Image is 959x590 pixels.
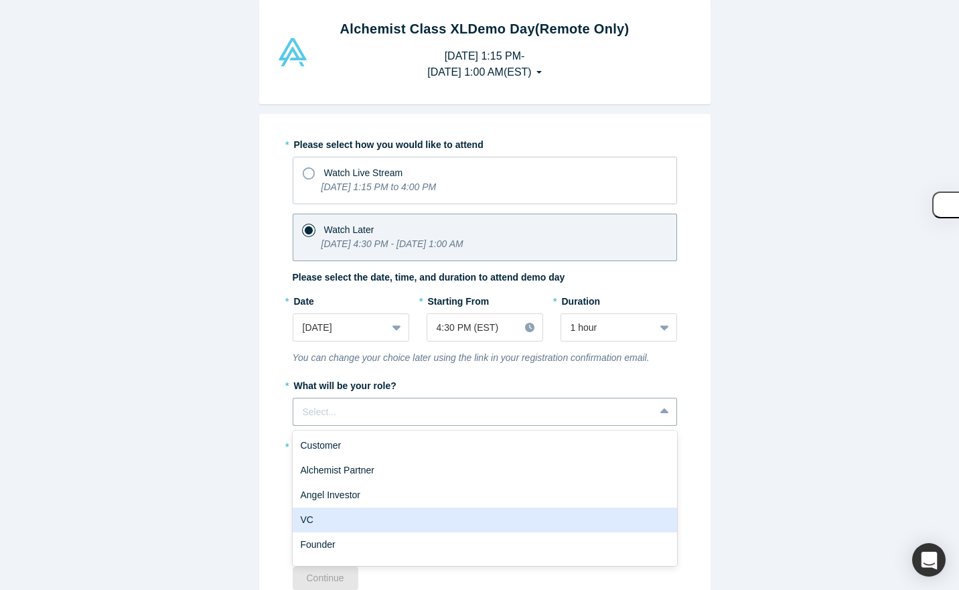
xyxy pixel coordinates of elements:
label: Please select how you would like to attend [293,133,677,152]
label: What will be your role? [293,374,677,393]
button: [DATE] 1:15 PM-[DATE] 1:00 AM(EST) [413,44,555,85]
i: You can change your choice later using the link in your registration confirmation email. [293,352,650,363]
strong: Alchemist Class XL Demo Day (Remote Only) [340,21,630,36]
div: Founder [293,532,677,557]
span: Watch Live Stream [324,167,403,178]
div: Press [293,557,677,582]
button: Continue [293,567,358,590]
label: Starting From [427,290,490,309]
div: Alchemist Partner [293,458,677,483]
img: Alchemist Vault Logo [277,38,309,66]
label: Please select the date, time, and duration to attend demo day [293,271,565,285]
div: Angel Investor [293,483,677,508]
div: VC [293,508,677,532]
i: [DATE] 1:15 PM to 4:00 PM [321,181,437,192]
label: Date [293,290,409,309]
span: Watch Later [324,224,374,235]
i: [DATE] 4:30 PM - [DATE] 1:00 AM [321,238,463,249]
label: Duration [561,290,677,309]
div: Customer [293,433,677,458]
